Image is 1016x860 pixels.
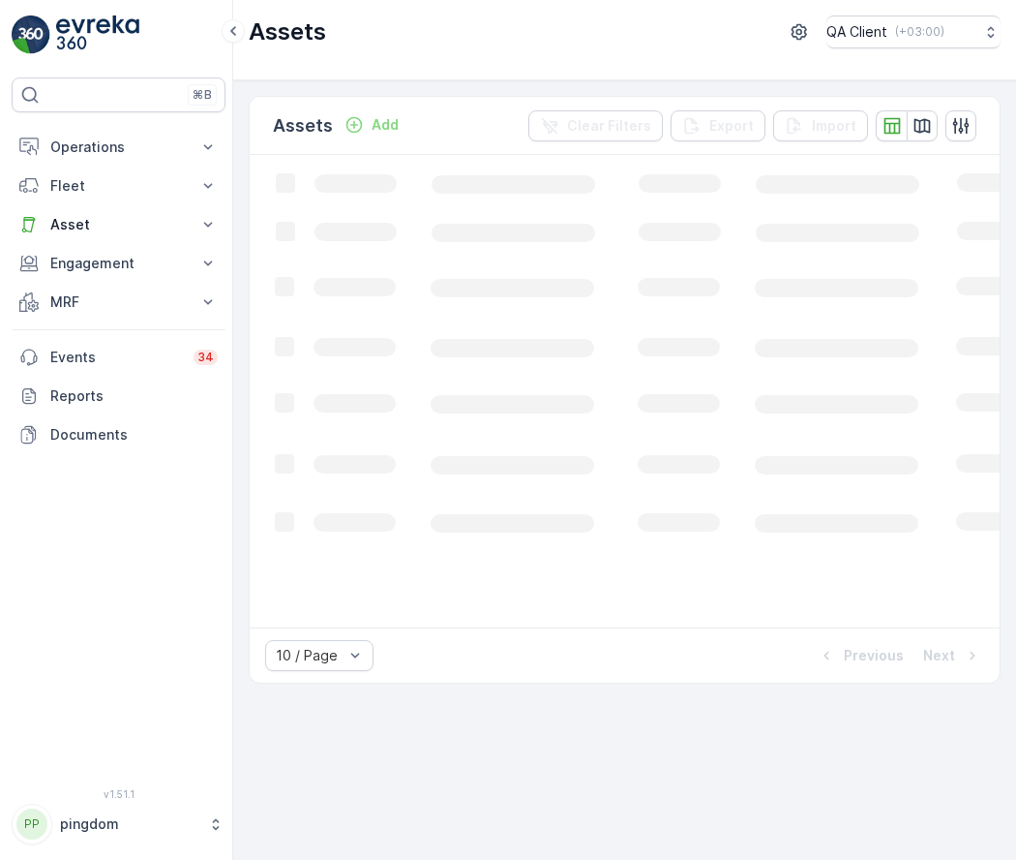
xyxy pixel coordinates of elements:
[815,644,906,667] button: Previous
[528,110,663,141] button: Clear Filters
[844,646,904,665] p: Previous
[50,386,218,406] p: Reports
[12,804,225,845] button: PPpingdom
[60,814,198,834] p: pingdom
[709,116,754,136] p: Export
[12,788,225,800] span: v 1.51.1
[197,350,214,365] p: 34
[249,16,326,47] p: Assets
[567,116,651,136] p: Clear Filters
[50,138,187,157] p: Operations
[273,112,333,139] p: Assets
[12,338,225,377] a: Events34
[12,377,225,415] a: Reports
[50,425,218,445] p: Documents
[372,115,399,135] p: Add
[50,254,187,273] p: Engagement
[12,15,50,54] img: logo
[895,24,944,40] p: ( +03:00 )
[826,22,887,42] p: QA Client
[826,15,1001,48] button: QA Client(+03:00)
[671,110,765,141] button: Export
[50,348,182,367] p: Events
[50,176,187,196] p: Fleet
[812,116,856,136] p: Import
[50,215,187,234] p: Asset
[56,15,139,54] img: logo_light-DOdMpM7g.png
[16,809,47,840] div: PP
[337,113,406,137] button: Add
[12,415,225,454] a: Documents
[773,110,868,141] button: Import
[12,244,225,283] button: Engagement
[12,128,225,167] button: Operations
[12,205,225,244] button: Asset
[12,283,225,322] button: MRF
[12,167,225,205] button: Fleet
[921,644,984,667] button: Next
[923,646,955,665] p: Next
[193,87,212,103] p: ⌘B
[50,292,187,312] p: MRF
